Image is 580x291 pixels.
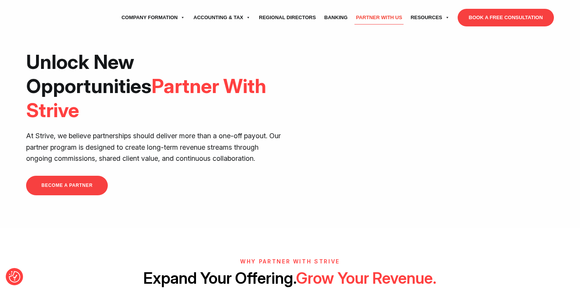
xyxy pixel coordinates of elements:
a: Resources [406,7,453,28]
p: At Strive, we believe partnerships should deliver more than a one-off payout. Our partner program... [26,130,285,165]
iframe: <br /> [296,50,554,195]
img: svg+xml;nitro-empty-id=MTU3OjExNQ==-1;base64,PHN2ZyB2aWV3Qm94PSIwIDAgNzU4IDI1MSIgd2lkdGg9Ijc1OCIg... [26,8,84,27]
a: Accounting & Tax [189,7,255,28]
span: Partner With Strive [26,74,266,122]
img: Revisit consent button [9,271,20,283]
a: BECOME A PARTNER [26,176,108,195]
span: Grow Your Revenue. [296,268,437,288]
h1: Unlock New Opportunities [26,50,285,123]
button: Consent Preferences [9,271,20,283]
a: Partner with Us [352,7,406,28]
a: Company Formation [117,7,189,28]
a: Banking [320,7,352,28]
a: Regional Directors [255,7,320,28]
a: BOOK A FREE CONSULTATION [458,9,554,26]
